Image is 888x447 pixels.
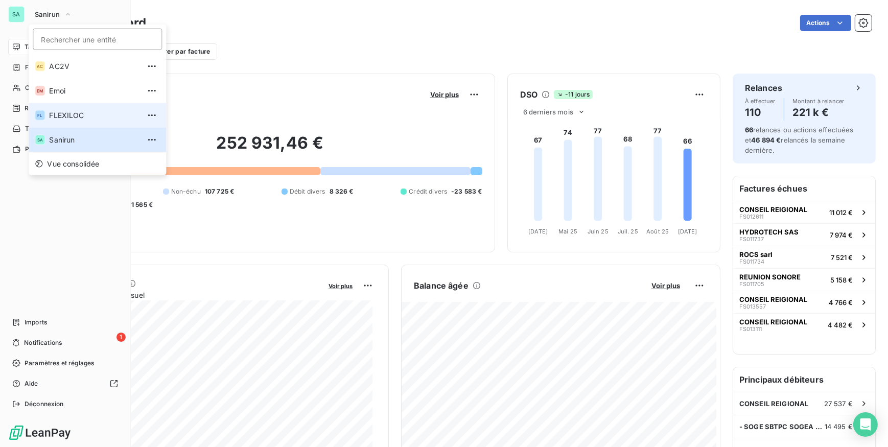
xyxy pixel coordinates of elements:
[25,124,46,133] span: Tâches
[116,333,126,342] span: 1
[128,200,153,209] span: -1 565 €
[792,98,845,104] span: Montant à relancer
[558,228,577,235] tspan: Mai 25
[325,281,356,290] button: Voir plus
[25,318,47,327] span: Imports
[745,126,854,154] span: relances ou actions effectuées et relancés la semaine dernière.
[49,110,139,121] span: FLEXILOC
[831,253,853,262] span: 7 521 €
[35,135,45,145] div: SA
[829,298,853,307] span: 4 766 €
[825,422,853,431] span: 14 495 €
[8,425,72,441] img: Logo LeanPay
[617,228,638,235] tspan: Juil. 25
[35,86,45,96] div: EM
[427,90,462,99] button: Voir plus
[49,135,139,145] span: Sanirun
[733,223,875,246] button: HYDROTECH SASFS0117377 974 €
[58,290,321,300] span: Chiffre d'affaires mensuel
[520,88,538,101] h6: DSO
[739,281,764,287] span: FS011705
[35,110,45,121] div: FL
[745,104,776,121] h4: 110
[25,145,56,154] span: Paiements
[733,246,875,268] button: ROCS sarlFS0117347 521 €
[58,133,482,163] h2: 252 931,46 €
[733,268,875,291] button: REUNION SONOREFS0117055 158 €
[409,187,447,196] span: Crédit divers
[830,231,853,239] span: 7 974 €
[49,61,139,72] span: AC2V
[528,228,548,235] tspan: [DATE]
[451,187,482,196] span: -23 583 €
[677,228,697,235] tspan: [DATE]
[25,63,51,72] span: Factures
[24,338,62,347] span: Notifications
[824,399,853,408] span: 27 537 €
[739,258,764,265] span: FS011734
[745,126,753,134] span: 66
[800,15,851,31] button: Actions
[651,281,680,290] span: Voir plus
[739,303,766,310] span: FS013557
[25,83,45,92] span: Clients
[523,108,573,116] span: 6 derniers mois
[330,187,354,196] span: 8 326 €
[8,375,122,392] a: Aide
[25,42,72,52] span: Tableau de bord
[739,250,773,258] span: ROCS sarl
[8,6,25,22] div: SA
[47,159,99,169] span: Vue consolidée
[290,187,325,196] span: Débit divers
[739,399,809,408] span: CONSEIL REIGIONAL
[745,98,776,104] span: À effectuer
[414,279,469,292] h6: Balance âgée
[587,228,608,235] tspan: Juin 25
[430,90,459,99] span: Voir plus
[745,82,782,94] h6: Relances
[49,86,139,96] span: Emoi
[751,136,781,144] span: 46 894 €
[733,201,875,223] button: CONSEIL REIGIONALFS01261111 012 €
[733,176,875,201] h6: Factures échues
[739,326,762,332] span: FS013111
[171,187,201,196] span: Non-échu
[739,295,807,303] span: CONSEIL REIGIONAL
[733,367,875,392] h6: Principaux débiteurs
[792,104,845,121] h4: 221 k €
[33,29,162,50] input: placeholder
[739,236,764,242] span: FS011737
[25,104,52,113] span: Relances
[35,61,45,72] div: AC
[554,90,593,99] span: -11 jours
[828,321,853,329] span: 4 482 €
[739,205,807,214] span: CONSEIL REIGIONAL
[733,313,875,336] button: CONSEIL REIGIONALFS0131114 482 €
[739,273,801,281] span: REUNION SONORE
[133,43,217,60] button: Filtrer par facture
[648,281,683,290] button: Voir plus
[830,276,853,284] span: 5 158 €
[739,422,825,431] span: - SOGE SBTPC SOGEA REUNION INFRASTRUCTURE
[829,208,853,217] span: 11 012 €
[35,10,60,18] span: Sanirun
[25,399,64,409] span: Déconnexion
[205,187,234,196] span: 107 725 €
[739,318,807,326] span: CONSEIL REIGIONAL
[733,291,875,313] button: CONSEIL REIGIONALFS0135574 766 €
[739,214,763,220] span: FS012611
[739,228,799,236] span: HYDROTECH SAS
[25,359,94,368] span: Paramètres et réglages
[25,379,38,388] span: Aide
[853,412,878,437] div: Open Intercom Messenger
[646,228,669,235] tspan: Août 25
[329,283,353,290] span: Voir plus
